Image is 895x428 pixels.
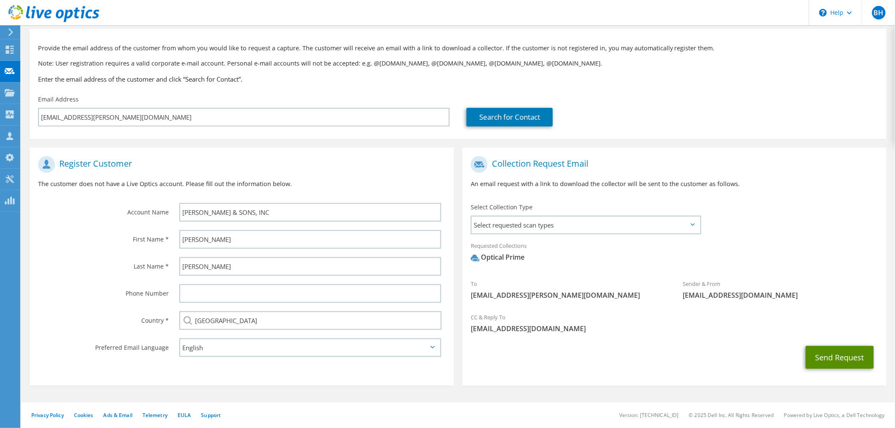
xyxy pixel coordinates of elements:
div: To [462,275,674,304]
span: [EMAIL_ADDRESS][DOMAIN_NAME] [471,324,878,333]
svg: \n [819,9,827,16]
span: [EMAIL_ADDRESS][DOMAIN_NAME] [683,291,878,300]
label: Phone Number [38,284,169,298]
div: CC & Reply To [462,308,887,337]
label: First Name * [38,230,169,244]
span: Select requested scan types [472,217,700,233]
label: Preferred Email Language [38,338,169,352]
label: Select Collection Type [471,203,533,211]
a: Privacy Policy [31,412,64,419]
span: [EMAIL_ADDRESS][PERSON_NAME][DOMAIN_NAME] [471,291,666,300]
li: © 2025 Dell Inc. All Rights Reserved [689,412,774,419]
span: BH [872,6,886,19]
a: Cookies [74,412,93,419]
h1: Collection Request Email [471,156,874,173]
div: Sender & From [674,275,886,304]
h1: Register Customer [38,156,441,173]
label: Last Name * [38,257,169,271]
h3: Enter the email address of the customer and click “Search for Contact”. [38,74,878,84]
p: Provide the email address of the customer from whom you would like to request a capture. The cust... [38,44,878,53]
label: Country * [38,311,169,325]
label: Email Address [38,95,79,104]
a: Ads & Email [104,412,132,419]
li: Powered by Live Optics, a Dell Technology [784,412,885,419]
p: An email request with a link to download the collector will be sent to the customer as follows. [471,179,878,189]
p: The customer does not have a Live Optics account. Please fill out the information below. [38,179,445,189]
a: EULA [178,412,191,419]
button: Send Request [806,346,874,369]
a: Search for Contact [467,108,553,126]
div: Requested Collections [462,237,887,271]
div: Optical Prime [471,252,524,262]
label: Account Name [38,203,169,217]
a: Telemetry [143,412,167,419]
li: Version: [TECHNICAL_ID] [619,412,679,419]
p: Note: User registration requires a valid corporate e-mail account. Personal e-mail accounts will ... [38,59,878,68]
a: Support [201,412,221,419]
